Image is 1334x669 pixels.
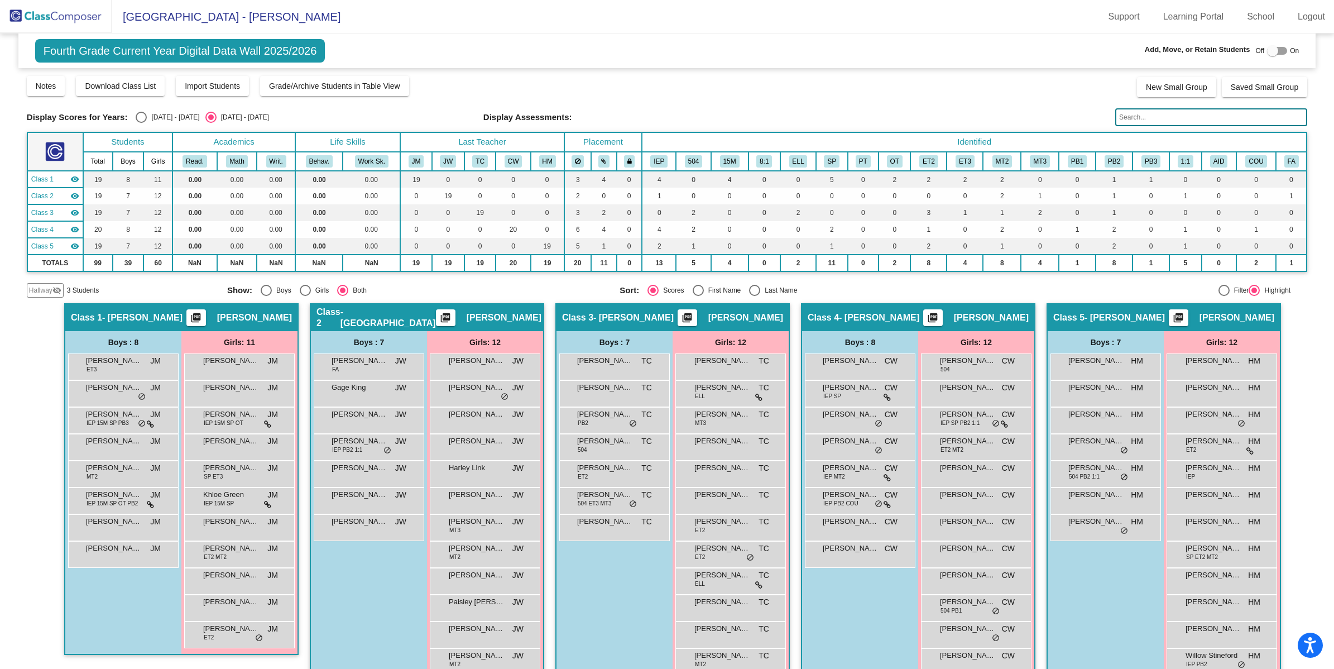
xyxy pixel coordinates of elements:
button: Work Sk. [355,155,388,168]
span: Notes [36,82,56,90]
th: Academics [172,132,295,152]
button: MT3 [1030,155,1050,168]
td: 0.00 [172,171,217,188]
mat-icon: visibility [70,208,79,217]
td: 0 [748,238,780,255]
mat-icon: visibility [70,225,79,234]
th: Keep with students [591,152,617,171]
td: 0 [947,221,983,238]
td: 7 [113,188,143,204]
td: 0.00 [257,171,295,188]
span: Download Class List [85,82,156,90]
button: ET3 [956,155,975,168]
td: 0 [1276,221,1307,238]
th: Food Allergy [1276,152,1307,171]
th: RTI Tier 3 Math Services [1021,152,1059,171]
td: 0 [1236,188,1277,204]
td: 1 [1059,221,1096,238]
button: New Small Group [1137,77,1216,97]
td: 3 [910,204,947,221]
mat-icon: picture_as_pdf [1172,312,1185,328]
span: On [1290,46,1299,56]
button: JW [440,155,456,168]
td: 0 [1133,204,1169,221]
button: HM [539,155,556,168]
td: 0 [1021,221,1059,238]
td: NaN [295,255,343,271]
td: 2 [591,204,617,221]
td: 0 [1202,221,1236,238]
span: Add, Move, or Retain Students [1145,44,1250,55]
td: 0 [1202,171,1236,188]
td: 1 [983,204,1021,221]
td: 1 [591,238,617,255]
td: 0 [711,188,748,204]
td: 19 [464,204,496,221]
td: 0 [617,238,642,255]
td: 1 [1096,188,1133,204]
button: MT2 [992,155,1013,168]
td: 0 [1169,171,1201,188]
td: 0.00 [257,204,295,221]
td: 0 [531,204,564,221]
td: 0.00 [172,204,217,221]
td: 0 [1133,221,1169,238]
td: 0 [1276,204,1307,221]
td: 5 [564,238,591,255]
td: 19 [432,188,464,204]
button: Grade/Archive Students in Table View [260,76,409,96]
td: 0 [780,221,816,238]
span: [GEOGRAPHIC_DATA] - [PERSON_NAME] [112,8,340,26]
button: COU [1245,155,1266,168]
td: 2 [564,188,591,204]
th: 1:1 Aide Support [1169,152,1201,171]
td: 39 [113,255,143,271]
td: 2 [983,221,1021,238]
button: Print Students Details [1169,309,1188,326]
td: 0 [1021,238,1059,255]
td: 0 [848,221,879,238]
th: Keep away students [564,152,591,171]
td: 0 [1276,171,1307,188]
td: 4 [591,221,617,238]
td: 0.00 [295,238,343,255]
button: TC [472,155,488,168]
td: 0 [591,188,617,204]
td: 1 [642,188,676,204]
th: Heather Marvin [531,152,564,171]
td: NaN [217,255,257,271]
td: 1 [676,238,711,255]
td: 0 [1236,204,1277,221]
td: 1 [983,238,1021,255]
td: 8 [113,171,143,188]
mat-icon: picture_as_pdf [439,312,452,328]
td: 2 [1096,238,1133,255]
th: Life Skills [295,132,400,152]
mat-radio-group: Select an option [136,112,268,123]
button: OT [887,155,903,168]
td: 0 [848,204,879,221]
td: 19 [83,204,113,221]
td: 0.00 [343,188,400,204]
td: 2 [676,221,711,238]
td: 0 [464,221,496,238]
th: Courtney Watters [496,152,530,171]
td: 1 [1096,204,1133,221]
td: 0 [531,171,564,188]
td: 1 [816,238,847,255]
td: 0.00 [217,221,257,238]
td: 7 [113,204,143,221]
td: 0 [531,221,564,238]
td: 0.00 [295,204,343,221]
td: 2 [816,221,847,238]
td: 0 [947,188,983,204]
mat-icon: picture_as_pdf [680,312,694,328]
td: 0 [1059,171,1096,188]
th: Students [83,132,173,152]
td: 7 [113,238,143,255]
td: 4 [711,171,748,188]
td: 0 [780,171,816,188]
td: 1 [947,204,983,221]
td: 0.00 [295,221,343,238]
td: 0 [1236,238,1277,255]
